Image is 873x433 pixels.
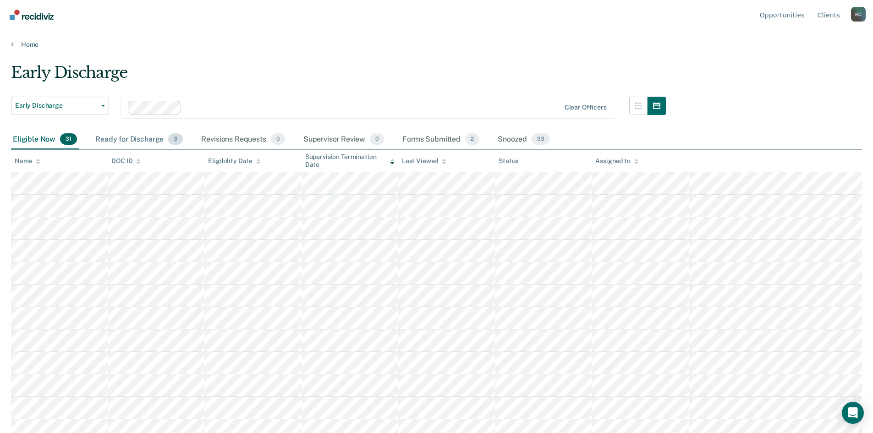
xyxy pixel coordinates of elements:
[60,133,77,145] span: 31
[11,63,666,89] div: Early Discharge
[15,102,98,110] span: Early Discharge
[11,130,79,150] div: Eligible Now31
[11,40,862,49] a: Home
[532,133,550,145] span: 93
[208,157,261,165] div: Eligibility Date
[842,402,864,424] div: Open Intercom Messenger
[499,157,518,165] div: Status
[595,157,638,165] div: Assigned to
[465,133,479,145] span: 2
[496,130,552,150] div: Snoozed93
[370,133,384,145] span: 0
[168,133,183,145] span: 3
[11,97,109,115] button: Early Discharge
[565,104,607,111] div: Clear officers
[93,130,185,150] div: Ready for Discharge3
[401,130,481,150] div: Forms Submitted2
[199,130,286,150] div: Revisions Requests0
[111,157,141,165] div: DOC ID
[851,7,866,22] button: Profile dropdown button
[851,7,866,22] div: K C
[10,10,54,20] img: Recidiviz
[402,157,446,165] div: Last Viewed
[305,153,395,169] div: Supervision Termination Date
[15,157,40,165] div: Name
[271,133,285,145] span: 0
[302,130,386,150] div: Supervisor Review0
